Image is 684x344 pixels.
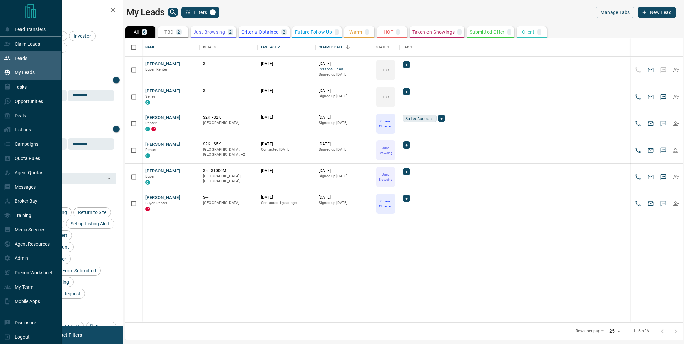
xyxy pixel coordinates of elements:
div: + [403,141,410,149]
span: + [405,61,408,68]
div: Claimed Date [315,38,373,57]
div: property.ca [151,127,156,131]
span: 1 [210,10,215,15]
p: Contacted 1 year ago [261,200,312,206]
svg: Email [647,200,654,207]
p: 1–6 of 6 [633,328,649,334]
svg: Email [647,147,654,154]
p: Signed up [DATE] [319,174,370,179]
p: Criteria Obtained [377,119,394,129]
button: Reallocate [671,92,681,102]
span: Set up Listing Alert [68,221,112,226]
svg: Reallocate [673,174,679,180]
button: Reallocate [671,199,681,209]
button: Manage Tabs [596,7,634,18]
div: condos.ca [145,127,150,131]
svg: Reallocate [673,147,679,154]
button: Reallocate [671,145,681,155]
div: Return to Site [73,207,111,217]
div: + [403,61,410,68]
button: [PERSON_NAME] [145,168,180,174]
button: [PERSON_NAME] [145,115,180,121]
button: Reallocate [671,65,681,75]
svg: Email [647,120,654,127]
span: + [405,88,408,95]
p: 2 [283,30,285,34]
button: Email [646,172,656,182]
p: - [539,30,540,34]
svg: Email [647,67,654,73]
svg: Sms [660,174,667,180]
div: Claimed Date [319,38,343,57]
p: Signed up [DATE] [319,120,370,126]
p: Just Browsing [193,30,225,34]
p: 2 [229,30,232,34]
svg: Sms [660,147,667,154]
svg: Reallocate [673,200,679,207]
p: [DATE] [319,61,370,67]
h1: My Leads [126,7,165,18]
p: [DATE] [319,195,370,200]
p: Client [522,30,534,34]
span: + [440,115,443,122]
button: Open [105,174,114,183]
p: [GEOGRAPHIC_DATA] [203,200,254,206]
button: Email [646,119,656,129]
button: Sort [343,43,352,52]
svg: Call [635,120,641,127]
span: Personal Lead [319,67,370,72]
svg: Email [647,174,654,180]
p: $5 - $1000M [203,168,254,174]
button: Reset Filters [51,329,87,341]
span: Return to Site [76,210,109,215]
p: [DATE] [261,61,312,67]
p: $--- [203,61,254,67]
p: Warm [349,30,362,34]
button: search button [168,8,178,17]
button: Call [633,119,643,129]
button: [PERSON_NAME] [145,61,180,67]
button: Call [633,92,643,102]
span: Renter [145,121,157,125]
div: property.ca [145,207,150,211]
button: Filters1 [181,7,220,18]
p: Just Browsing [377,145,394,155]
p: 6 [143,30,146,34]
div: Last Active [258,38,315,57]
svg: Sms [660,120,667,127]
p: - [509,30,510,34]
div: + [438,115,445,122]
div: Tags [403,38,412,57]
p: $--- [203,195,254,200]
svg: Reallocate [673,120,679,127]
p: Criteria Obtained [241,30,279,34]
span: Buyer, Renter [145,67,168,72]
button: Call [633,199,643,209]
p: [DATE] [261,88,312,94]
div: Status [376,38,389,57]
svg: Sms [660,94,667,100]
span: Buyer, Renter [145,201,168,205]
svg: Call [635,147,641,154]
button: Reallocate [671,172,681,182]
p: Signed up [DATE] [319,200,370,206]
div: Details [203,38,216,57]
p: [DATE] [261,168,312,174]
div: + [403,88,410,95]
h2: Filters [21,7,116,15]
button: Call [633,145,643,155]
button: SMS [658,145,668,155]
svg: Call [635,94,641,100]
div: Condos [86,322,116,332]
button: Email [646,65,656,75]
span: + [405,195,408,202]
span: + [405,168,408,175]
button: SMS [658,92,668,102]
button: [PERSON_NAME] [145,88,180,94]
p: Just Browsing [377,172,394,182]
div: Status [373,38,400,57]
p: $2K - $2K [203,115,254,120]
div: Last Active [261,38,282,57]
svg: Call [635,200,641,207]
p: HOT [384,30,393,34]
